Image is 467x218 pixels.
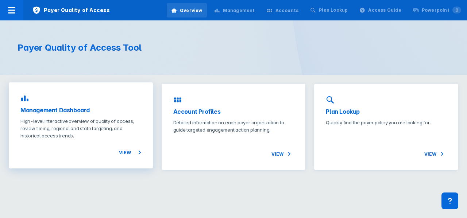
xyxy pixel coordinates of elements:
h1: Payer Quality of Access Tool [18,42,225,53]
a: Management [210,3,259,17]
div: Management [223,7,255,14]
a: Overview [167,3,207,17]
p: Quickly find the payer policy you are looking for. [326,119,447,126]
h3: Account Profiles [173,107,294,116]
a: Accounts [262,3,303,17]
div: Accounts [275,7,299,14]
h3: Plan Lookup [326,107,447,116]
div: Contact Support [441,192,458,209]
span: 0 [452,7,461,13]
span: View [424,149,447,158]
div: Powerpoint [422,7,461,13]
span: View [119,148,141,157]
a: Account ProfilesDetailed information on each payer organization to guide targeted engagement acti... [162,84,306,170]
p: High-level interactive overview of quality of access, review timing, regional and state targeting... [20,117,141,139]
span: View [271,149,294,158]
a: Management DashboardHigh-level interactive overview of quality of access, review timing, regional... [9,82,153,168]
p: Detailed information on each payer organization to guide targeted engagement action planning. [173,119,294,133]
div: Access Guide [368,7,401,13]
div: Overview [180,7,202,14]
h3: Management Dashboard [20,106,141,114]
div: Plan Lookup [319,7,348,13]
